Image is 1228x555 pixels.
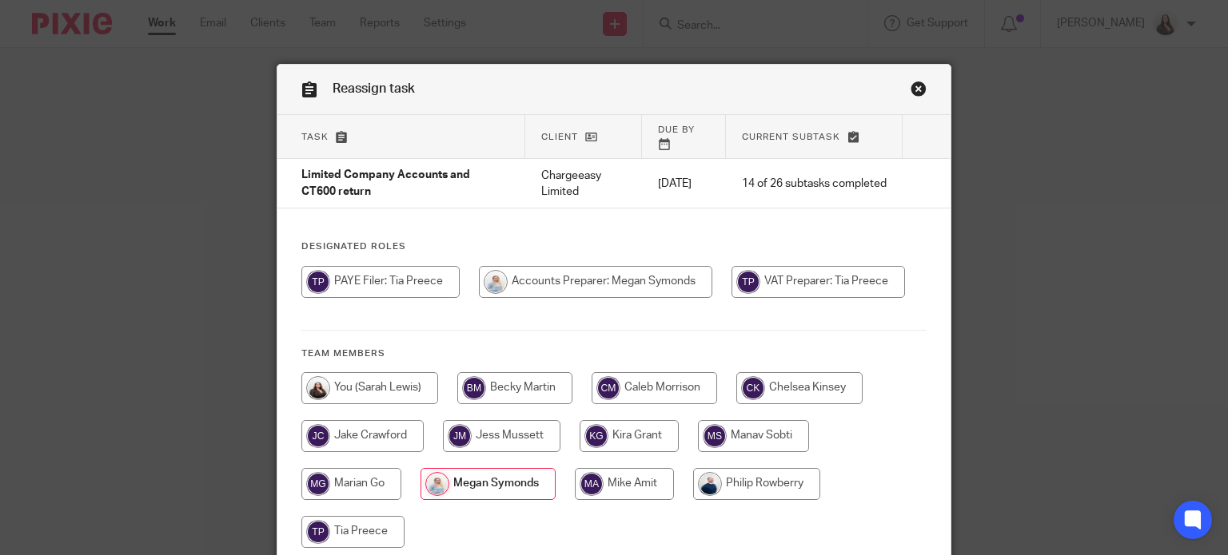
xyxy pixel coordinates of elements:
span: Limited Company Accounts and CT600 return [301,170,470,198]
h4: Designated Roles [301,240,927,253]
td: 14 of 26 subtasks completed [726,159,903,208]
span: Client [541,133,578,141]
span: Due by [658,125,695,134]
p: Chargeeasy Limited [541,168,626,200]
h4: Team members [301,347,927,360]
span: Current subtask [742,133,840,141]
span: Task [301,133,329,141]
a: Close this dialog window [911,81,927,102]
span: Reassign task [333,82,415,95]
p: [DATE] [658,176,710,192]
